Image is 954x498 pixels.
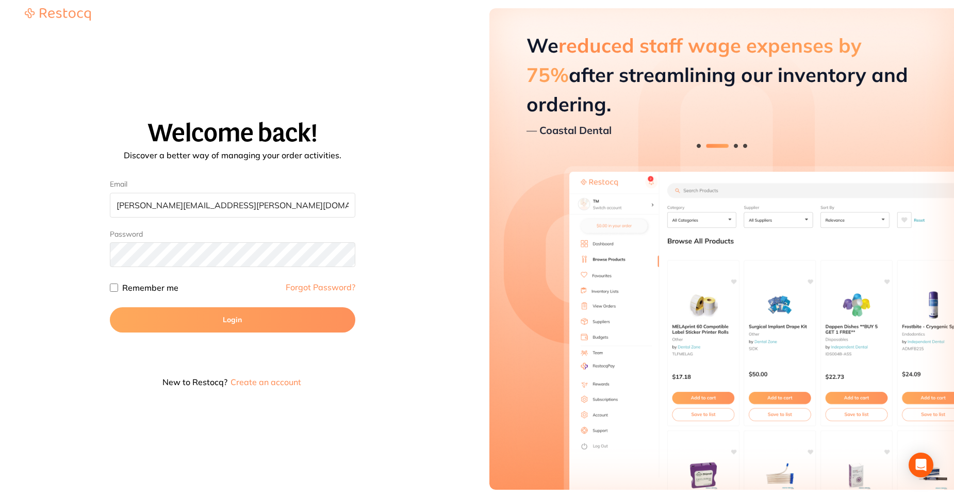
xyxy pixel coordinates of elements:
p: New to Restocq? [110,378,355,386]
button: Login [110,307,355,332]
label: Remember me [122,284,178,292]
h1: Welcome back! [12,120,452,147]
p: Discover a better way of managing your order activities. [12,151,452,159]
button: Create an account [229,378,302,386]
aside: Hero [489,8,954,490]
input: Enter your email [110,193,355,218]
a: Forgot Password? [286,283,355,291]
label: Email [110,180,355,189]
img: Restocq [25,8,91,21]
label: Password [110,230,143,239]
img: Restocq preview [489,8,954,490]
iframe: Sign in with Google Button [105,344,218,367]
div: Open Intercom Messenger [909,453,933,477]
